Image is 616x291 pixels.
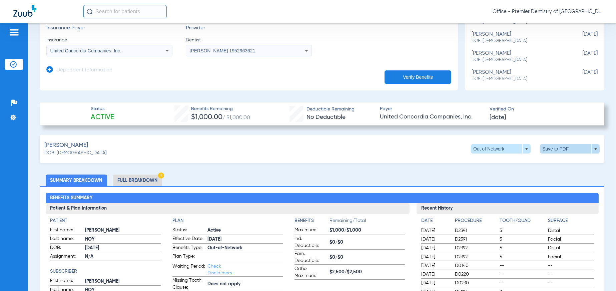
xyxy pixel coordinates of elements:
[421,271,449,278] span: [DATE]
[564,31,598,44] span: [DATE]
[91,105,114,112] span: Status
[87,9,93,15] img: Search Icon
[46,193,599,204] h2: Benefits Summary
[330,227,405,234] span: $1,000/$1,000
[421,236,449,243] span: [DATE]
[500,217,546,227] app-breakdown-title: Tooth/Quad
[50,217,161,224] app-breakdown-title: Patient
[83,5,167,18] input: Search for patients
[46,37,172,43] span: Insurance
[172,244,205,252] span: Benefits Type:
[472,50,564,63] div: [PERSON_NAME]
[85,236,161,243] span: HOY
[50,227,83,235] span: First name:
[548,271,594,278] span: --
[455,217,498,224] h4: Procedure
[500,227,546,234] span: 5
[548,217,594,227] app-breakdown-title: Surface
[455,227,498,234] span: D2391
[172,263,205,276] span: Waiting Period:
[158,173,164,179] img: Hazard
[421,227,449,234] span: [DATE]
[472,57,564,63] span: DOB: [DEMOGRAPHIC_DATA]
[500,236,546,243] span: 5
[186,25,312,32] h3: Provider
[172,217,283,224] h4: Plan
[455,262,498,269] span: D0140
[385,70,451,84] button: Verify Benefits
[421,217,449,224] h4: Date
[50,235,83,243] span: Last name:
[172,235,205,243] span: Effective Date:
[493,8,603,15] span: Office - Premier Dentistry of [GEOGRAPHIC_DATA] | PDC
[50,253,83,261] span: Assignment:
[44,141,88,150] span: [PERSON_NAME]
[207,236,283,243] span: [DATE]
[50,48,121,53] span: United Concordia Companies, Inc.
[294,217,330,224] h4: Benefits
[472,38,564,44] span: DOB: [DEMOGRAPHIC_DATA]
[500,254,546,260] span: 5
[421,217,449,227] app-breakdown-title: Date
[294,217,330,227] app-breakdown-title: Benefits
[306,106,355,113] span: Deductible Remaining
[222,115,250,120] span: / $1,000.00
[50,277,83,285] span: First name:
[294,227,327,235] span: Maximum:
[85,227,161,234] span: [PERSON_NAME]
[50,244,83,252] span: DOB:
[46,175,107,186] li: Summary Breakdown
[56,67,112,74] h3: Dependent Information
[490,113,506,122] span: [DATE]
[186,37,312,43] span: Dentist
[330,239,405,246] span: $0/$0
[91,113,114,122] span: Active
[85,245,161,252] span: [DATE]
[306,114,346,120] span: No Deductible
[50,268,161,275] h4: Subscriber
[564,69,598,82] span: [DATE]
[330,254,405,261] span: $0/$0
[330,269,405,276] span: $2,500/$2,500
[191,114,222,121] span: $1,000.00
[500,262,546,269] span: --
[471,144,531,154] button: Out of Network
[207,227,283,234] span: Active
[490,106,594,113] span: Verified On
[46,203,410,214] h3: Patient & Plan Information
[421,245,449,251] span: [DATE]
[421,254,449,260] span: [DATE]
[380,113,484,121] span: United Concordia Companies, Inc.
[455,280,498,286] span: D0230
[46,25,172,32] h3: Insurance Payer
[172,253,205,262] span: Plan Type:
[500,217,546,224] h4: Tooth/Quad
[564,50,598,63] span: [DATE]
[421,262,449,269] span: [DATE]
[9,28,19,36] img: hamburger-icon
[472,31,564,44] div: [PERSON_NAME]
[380,105,484,112] span: Payer
[13,5,36,17] img: Zuub Logo
[472,76,564,82] span: DOB: [DEMOGRAPHIC_DATA]
[421,280,449,286] span: [DATE]
[455,254,498,260] span: D2392
[472,69,564,82] div: [PERSON_NAME]
[548,217,594,224] h4: Surface
[44,150,107,157] span: DOB: [DEMOGRAPHIC_DATA]
[455,236,498,243] span: D2391
[548,227,594,234] span: Distal
[548,245,594,251] span: Distal
[207,245,283,252] span: Out-of-Network
[294,265,327,279] span: Ortho Maximum:
[548,262,594,269] span: --
[583,259,616,291] iframe: Chat Widget
[455,217,498,227] app-breakdown-title: Procedure
[191,105,250,112] span: Benefits Remaining
[294,235,327,249] span: Ind. Deductible:
[330,217,405,227] span: Remaining/Total
[172,227,205,235] span: Status:
[172,277,205,291] span: Missing Tooth Clause:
